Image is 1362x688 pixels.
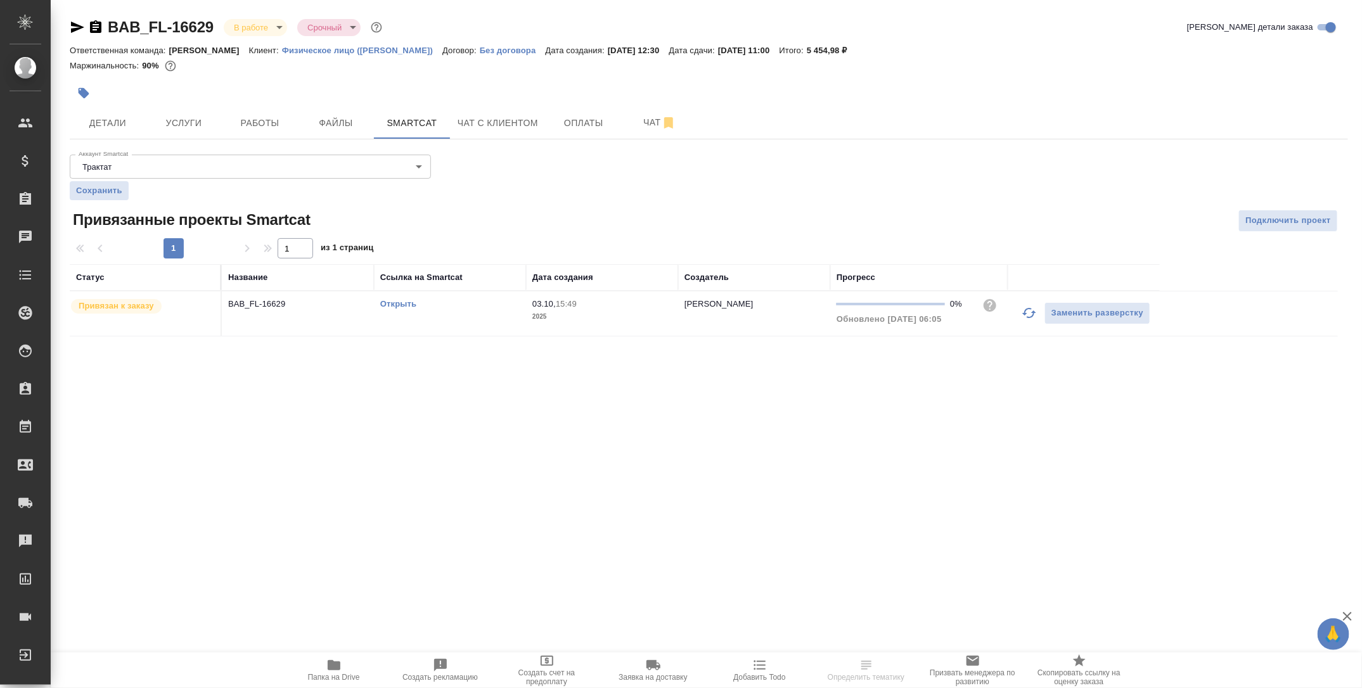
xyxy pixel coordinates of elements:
p: Физическое лицо ([PERSON_NAME]) [282,46,442,55]
p: Дата сдачи: [669,46,718,55]
span: Услуги [153,115,214,131]
p: Маржинальность: [70,61,142,70]
div: Создатель [684,271,729,284]
button: Заявка на доставку [600,653,707,688]
button: Папка на Drive [281,653,387,688]
p: Договор: [442,46,480,55]
p: [PERSON_NAME] [684,299,754,309]
a: Открыть [380,299,416,309]
a: BAB_FL-16629 [108,18,214,35]
div: В работе [297,19,361,36]
span: Папка на Drive [308,673,360,682]
p: 03.10, [532,299,556,309]
span: Скопировать ссылку на оценку заказа [1034,668,1125,686]
p: Итого: [780,46,807,55]
button: Скопировать ссылку на оценку заказа [1026,653,1133,688]
button: Определить тематику [813,653,920,688]
p: 5 454,98 ₽ [807,46,857,55]
p: 90% [142,61,162,70]
p: 15:49 [556,299,577,309]
button: 🙏 [1318,618,1349,650]
p: 2025 [532,310,672,323]
div: 0% [950,298,972,310]
span: Чат с клиентом [458,115,538,131]
span: Обновлено [DATE] 06:05 [837,314,942,324]
button: Срочный [304,22,345,33]
span: Заявка на доставку [619,673,687,682]
button: В работе [230,22,272,33]
span: Определить тематику [828,673,904,682]
span: Работы [229,115,290,131]
button: 435.00 RUB; [162,58,179,74]
svg: Отписаться [661,115,676,131]
span: Создать счет на предоплату [501,668,593,686]
div: В работе [224,19,287,36]
button: Подключить проект [1238,210,1338,232]
button: Создать счет на предоплату [494,653,600,688]
p: [PERSON_NAME] [169,46,249,55]
span: Чат [629,115,690,131]
span: [PERSON_NAME] детали заказа [1187,21,1313,34]
button: Обновить прогресс [1014,298,1044,328]
span: Призвать менеджера по развитию [927,668,1018,686]
button: Добавить тэг [70,79,98,107]
button: Создать рекламацию [387,653,494,688]
span: Сохранить [76,184,122,197]
p: Клиент: [249,46,282,55]
div: Ссылка на Smartcat [380,271,463,284]
button: Скопировать ссылку для ЯМессенджера [70,20,85,35]
button: Доп статусы указывают на важность/срочность заказа [368,19,385,35]
p: [DATE] 12:30 [608,46,669,55]
span: Заменить разверстку [1051,306,1143,321]
div: Прогресс [837,271,875,284]
a: Физическое лицо ([PERSON_NAME]) [282,44,442,55]
span: Оплаты [553,115,614,131]
span: Smartcat [382,115,442,131]
p: Без договора [480,46,546,55]
span: Привязанные проекты Smartcat [70,210,311,230]
div: Название [228,271,267,284]
p: [DATE] 11:00 [718,46,780,55]
button: Добавить Todo [707,653,813,688]
p: Ответственная команда: [70,46,169,55]
p: Привязан к заказу [79,300,154,312]
a: Без договора [480,44,546,55]
button: Трактат [79,162,115,172]
span: Подключить проект [1245,213,1331,228]
button: Сохранить [70,181,129,200]
button: Призвать менеджера по развитию [920,653,1026,688]
div: Статус [76,271,105,284]
p: Дата создания: [545,46,607,55]
span: из 1 страниц [321,240,374,258]
span: 🙏 [1323,621,1344,647]
button: Заменить разверстку [1044,302,1150,324]
span: Создать рекламацию [402,673,478,682]
span: Файлы [305,115,366,131]
div: Дата создания [532,271,593,284]
button: Скопировать ссылку [88,20,103,35]
p: BAB_FL-16629 [228,298,368,310]
span: Добавить Todo [733,673,785,682]
div: Трактат [70,155,431,179]
span: Детали [77,115,138,131]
